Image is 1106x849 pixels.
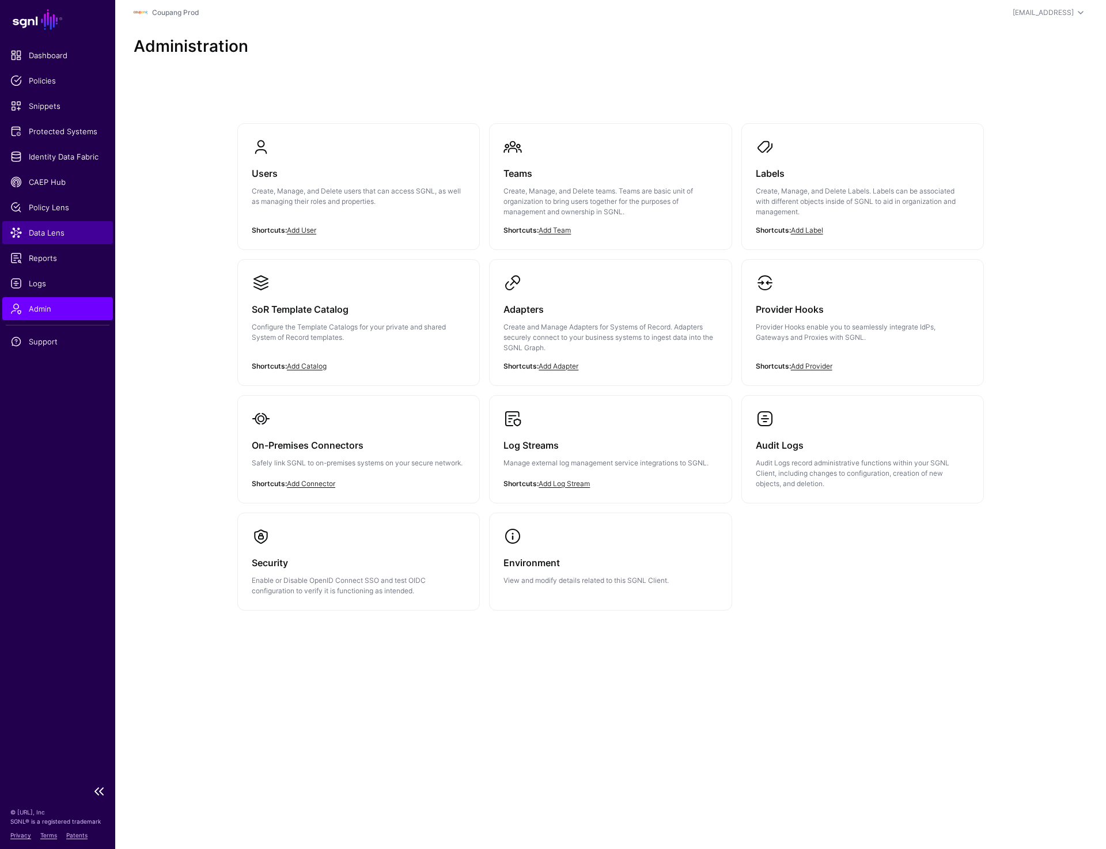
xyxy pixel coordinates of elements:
[134,6,147,20] img: svg+xml;base64,PHN2ZyBpZD0iTG9nbyIgeG1sbnM9Imh0dHA6Ly93d3cudzMub3JnLzIwMDAvc3ZnIiB3aWR0aD0iMTIxLj...
[756,458,969,489] p: Audit Logs record administrative functions within your SGNL Client, including changes to configur...
[490,124,731,249] a: TeamsCreate, Manage, and Delete teams. Teams are basic unit of organization to bring users togeth...
[791,226,823,234] a: Add Label
[490,260,731,385] a: AdaptersCreate and Manage Adapters for Systems of Record. Adapters securely connect to your busin...
[503,458,717,468] p: Manage external log management service integrations to SGNL.
[10,252,105,264] span: Reports
[10,176,105,188] span: CAEP Hub
[490,396,731,501] a: Log StreamsManage external log management service integrations to SGNL.
[252,479,287,488] strong: Shortcuts:
[1013,7,1074,18] div: [EMAIL_ADDRESS]
[2,272,113,295] a: Logs
[756,186,969,217] p: Create, Manage, and Delete Labels. Labels can be associated with different objects inside of SGNL...
[742,396,983,503] a: Audit LogsAudit Logs record administrative functions within your SGNL Client, including changes t...
[2,297,113,320] a: Admin
[2,94,113,118] a: Snippets
[252,575,465,596] p: Enable or Disable OpenID Connect SSO and test OIDC configuration to verify it is functioning as i...
[287,226,316,234] a: Add User
[10,126,105,137] span: Protected Systems
[252,301,465,317] h3: SoR Template Catalog
[503,555,717,571] h3: Environment
[238,513,479,610] a: SecurityEnable or Disable OpenID Connect SSO and test OIDC configuration to verify it is function...
[134,37,1088,56] h2: Administration
[539,479,590,488] a: Add Log Stream
[756,226,791,234] strong: Shortcuts:
[10,151,105,162] span: Identity Data Fabric
[238,396,479,501] a: On-Premises ConnectorsSafely link SGNL to on-premises systems on your secure network.
[539,362,578,370] a: Add Adapter
[756,301,969,317] h3: Provider Hooks
[2,247,113,270] a: Reports
[2,145,113,168] a: Identity Data Fabric
[66,832,88,839] a: Patents
[10,100,105,112] span: Snippets
[238,124,479,239] a: UsersCreate, Manage, and Delete users that can access SGNL, as well as managing their roles and p...
[503,301,717,317] h3: Adapters
[252,226,287,234] strong: Shortcuts:
[2,196,113,219] a: Policy Lens
[2,69,113,92] a: Policies
[503,322,717,353] p: Create and Manage Adapters for Systems of Record. Adapters securely connect to your business syst...
[40,832,57,839] a: Terms
[7,7,108,32] a: SGNL
[252,458,465,468] p: Safely link SGNL to on-premises systems on your secure network.
[252,555,465,571] h3: Security
[2,120,113,143] a: Protected Systems
[503,479,539,488] strong: Shortcuts:
[2,44,113,67] a: Dashboard
[503,226,539,234] strong: Shortcuts:
[10,227,105,238] span: Data Lens
[10,202,105,213] span: Policy Lens
[756,165,969,181] h3: Labels
[152,8,199,17] a: Coupang Prod
[10,832,31,839] a: Privacy
[503,362,539,370] strong: Shortcuts:
[10,817,105,826] p: SGNL® is a registered trademark
[2,170,113,194] a: CAEP Hub
[238,260,479,375] a: SoR Template CatalogConfigure the Template Catalogs for your private and shared System of Record ...
[10,75,105,86] span: Policies
[503,575,717,586] p: View and modify details related to this SGNL Client.
[2,221,113,244] a: Data Lens
[503,165,717,181] h3: Teams
[252,437,465,453] h3: On-Premises Connectors
[490,513,731,600] a: EnvironmentView and modify details related to this SGNL Client.
[287,362,327,370] a: Add Catalog
[10,303,105,314] span: Admin
[252,362,287,370] strong: Shortcuts:
[742,124,983,249] a: LabelsCreate, Manage, and Delete Labels. Labels can be associated with different objects inside o...
[539,226,571,234] a: Add Team
[287,479,335,488] a: Add Connector
[756,437,969,453] h3: Audit Logs
[756,322,969,343] p: Provider Hooks enable you to seamlessly integrate IdPs, Gateways and Proxies with SGNL.
[791,362,832,370] a: Add Provider
[756,362,791,370] strong: Shortcuts:
[10,336,105,347] span: Support
[10,808,105,817] p: © [URL], Inc
[503,186,717,217] p: Create, Manage, and Delete teams. Teams are basic unit of organization to bring users together fo...
[503,437,717,453] h3: Log Streams
[252,322,465,343] p: Configure the Template Catalogs for your private and shared System of Record templates.
[252,186,465,207] p: Create, Manage, and Delete users that can access SGNL, as well as managing their roles and proper...
[252,165,465,181] h3: Users
[10,50,105,61] span: Dashboard
[742,260,983,375] a: Provider HooksProvider Hooks enable you to seamlessly integrate IdPs, Gateways and Proxies with S...
[10,278,105,289] span: Logs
